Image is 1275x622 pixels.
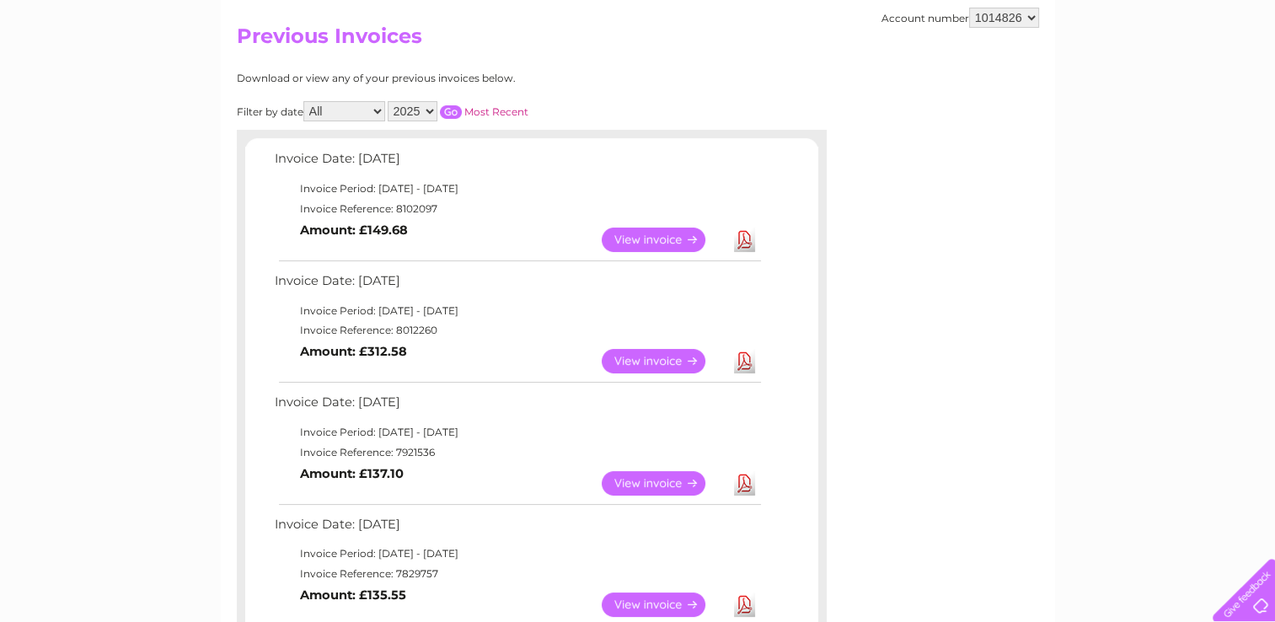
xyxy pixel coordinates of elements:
[734,349,755,373] a: Download
[237,101,679,121] div: Filter by date
[271,179,763,199] td: Invoice Period: [DATE] - [DATE]
[602,349,726,373] a: View
[271,422,763,442] td: Invoice Period: [DATE] - [DATE]
[734,228,755,252] a: Download
[271,442,763,463] td: Invoice Reference: 7921536
[271,270,763,301] td: Invoice Date: [DATE]
[602,228,726,252] a: View
[1068,72,1118,84] a: Telecoms
[881,8,1039,28] div: Account number
[271,544,763,564] td: Invoice Period: [DATE] - [DATE]
[237,24,1039,56] h2: Previous Invoices
[237,72,679,84] div: Download or view any of your previous invoices below.
[734,471,755,496] a: Download
[602,593,726,617] a: View
[300,223,408,238] b: Amount: £149.68
[300,344,407,359] b: Amount: £312.58
[271,147,763,179] td: Invoice Date: [DATE]
[271,513,763,544] td: Invoice Date: [DATE]
[300,466,404,481] b: Amount: £137.10
[300,587,406,603] b: Amount: £135.55
[978,72,1010,84] a: Water
[1219,72,1259,84] a: Log out
[1021,72,1058,84] a: Energy
[271,199,763,219] td: Invoice Reference: 8102097
[240,9,1037,82] div: Clear Business is a trading name of Verastar Limited (registered in [GEOGRAPHIC_DATA] No. 3667643...
[271,564,763,584] td: Invoice Reference: 7829757
[271,320,763,340] td: Invoice Reference: 8012260
[271,301,763,321] td: Invoice Period: [DATE] - [DATE]
[1163,72,1204,84] a: Contact
[45,44,131,95] img: logo.png
[602,471,726,496] a: View
[1128,72,1153,84] a: Blog
[734,593,755,617] a: Download
[464,105,528,118] a: Most Recent
[271,391,763,422] td: Invoice Date: [DATE]
[957,8,1074,29] a: 0333 014 3131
